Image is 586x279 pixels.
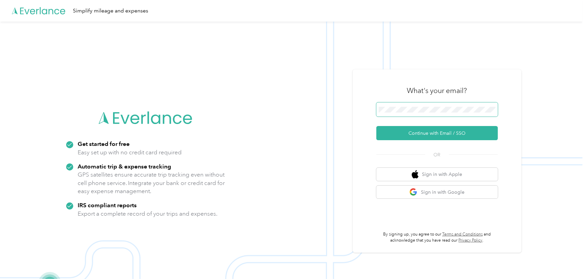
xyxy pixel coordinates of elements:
[376,186,498,199] button: google logoSign in with Google
[407,86,467,95] h3: What's your email?
[376,126,498,140] button: Continue with Email / SSO
[78,170,225,195] p: GPS satellites ensure accurate trip tracking even without cell phone service. Integrate your bank...
[376,168,498,181] button: apple logoSign in with Apple
[376,231,498,243] p: By signing up, you agree to our and acknowledge that you have read our .
[78,201,137,209] strong: IRS compliant reports
[459,238,483,243] a: Privacy Policy
[412,170,419,179] img: apple logo
[73,7,148,15] div: Simplify mileage and expenses
[425,151,449,158] span: OR
[409,188,418,196] img: google logo
[78,148,182,157] p: Easy set up with no credit card required
[78,210,218,218] p: Export a complete record of your trips and expenses.
[442,232,483,237] a: Terms and Conditions
[78,163,171,170] strong: Automatic trip & expense tracking
[78,140,130,147] strong: Get started for free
